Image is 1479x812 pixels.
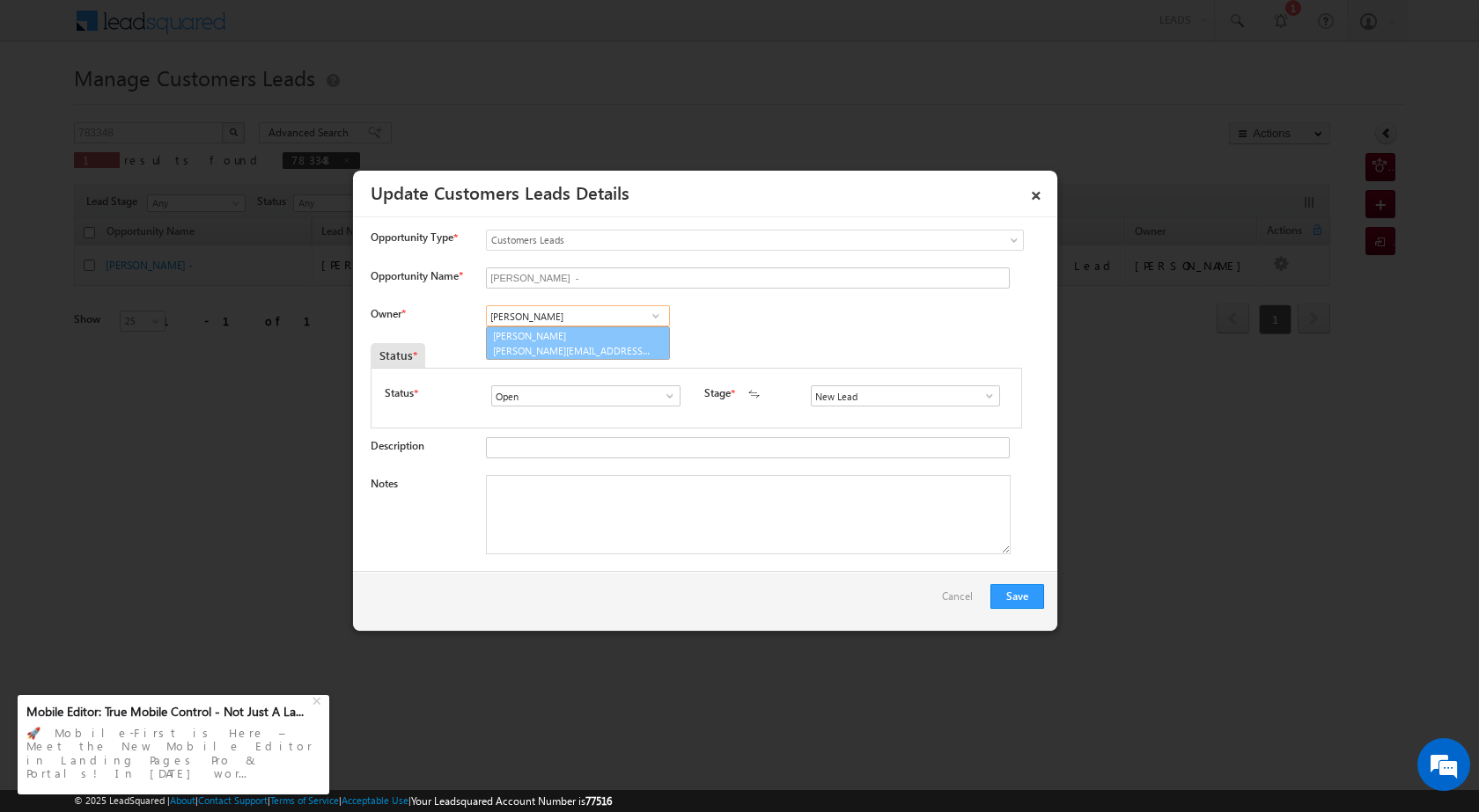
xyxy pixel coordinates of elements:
[644,307,666,325] a: Show All Items
[811,385,1000,406] input: Type to Search
[371,343,425,368] div: Status
[493,344,651,357] span: [PERSON_NAME][EMAIL_ADDRESS][DOMAIN_NAME]
[239,542,320,566] em: Start Chat
[942,584,982,618] a: Cancel
[342,794,408,806] a: Acceptable Use
[26,721,320,786] div: 🚀 Mobile-First is Here – Meet the New Mobile Editor in Landing Pages Pro & Portals! In [DATE] wor...
[411,794,612,808] span: Your Leadsquared Account Number is
[371,439,424,452] label: Description
[990,584,1044,609] button: Save
[92,92,296,115] div: Chat with us now
[74,793,612,809] span: © 2025 LeadSquared | | | | |
[23,163,321,527] textarea: Type your message and hit 'Enter'
[289,9,331,51] div: Minimize live chat window
[371,179,629,204] a: Update Customers Leads Details
[486,305,670,326] input: Type to Search
[704,385,731,401] label: Stage
[486,326,670,360] a: [PERSON_NAME]
[1021,177,1051,208] a: ×
[270,794,339,806] a: Terms of Service
[654,387,676,405] a: Show All Items
[26,704,310,720] div: Mobile Editor: True Mobile Control - Not Just A La...
[308,689,329,710] div: +
[487,232,952,248] span: Customers Leads
[30,92,74,115] img: d_60004797649_company_0_60004797649
[371,307,405,320] label: Owner
[198,794,268,806] a: Contact Support
[170,794,195,806] a: About
[486,230,1024,251] a: Customers Leads
[371,269,462,282] label: Opportunity Name
[491,385,681,406] input: Type to Search
[385,385,414,401] label: Status
[371,230,453,245] span: Opportunity Type
[585,794,612,808] span: 77516
[371,477,398,490] label: Notes
[974,387,996,405] a: Show All Items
